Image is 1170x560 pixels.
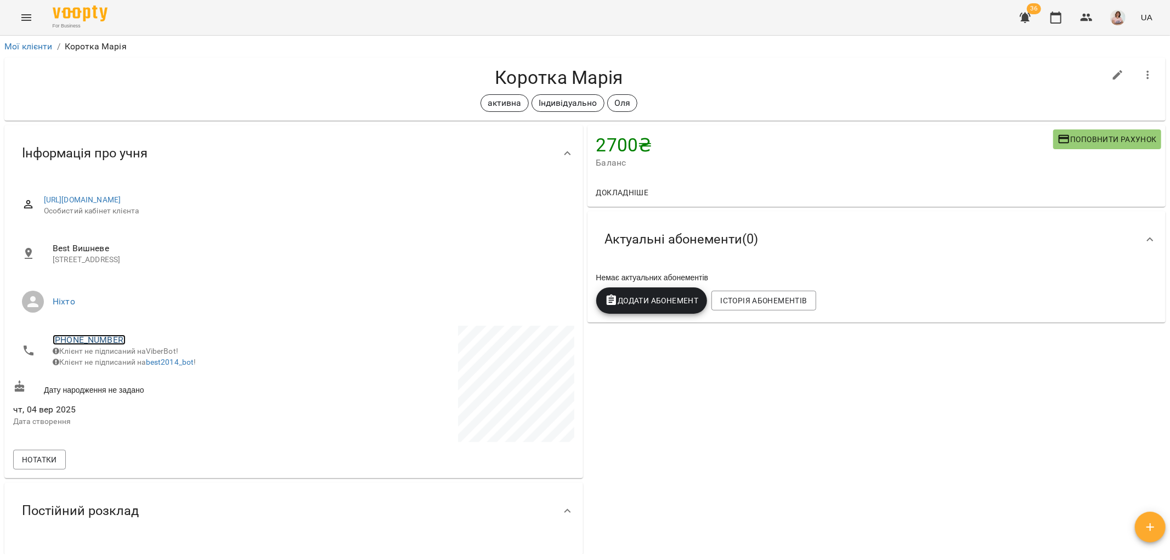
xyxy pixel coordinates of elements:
button: UA [1137,7,1157,27]
span: чт, 04 вер 2025 [13,403,291,416]
p: Оля [614,97,630,110]
span: Клієнт не підписаний на ViberBot! [53,347,178,355]
div: Актуальні абонементи(0) [587,211,1166,268]
span: Історія абонементів [720,294,807,307]
nav: breadcrumb [4,40,1166,53]
li: / [57,40,60,53]
span: 36 [1027,3,1041,14]
span: Додати Абонемент [605,294,699,307]
button: Нотатки [13,450,66,470]
div: Постійний розклад [4,483,583,539]
p: [STREET_ADDRESS] [53,254,566,265]
p: Індивідуально [539,97,597,110]
div: Індивідуально [532,94,604,112]
span: Інформація про учня [22,145,148,162]
img: a9a10fb365cae81af74a091d218884a8.jpeg [1110,10,1126,25]
span: Актуальні абонементи ( 0 ) [605,231,759,248]
a: [PHONE_NUMBER] [53,335,126,345]
div: активна [481,94,529,112]
h4: Коротка Марія [13,66,1105,89]
div: Інформація про учня [4,125,583,182]
span: Баланс [596,156,1053,169]
a: [URL][DOMAIN_NAME] [44,195,121,204]
button: Поповнити рахунок [1053,129,1161,149]
div: Оля [607,94,637,112]
span: Поповнити рахунок [1058,133,1157,146]
a: best2014_bot [146,358,194,366]
span: Клієнт не підписаний на ! [53,358,196,366]
div: Дату народження не задано [11,378,293,398]
span: Best Вишневе [53,242,566,255]
p: Коротка Марія [65,40,127,53]
span: Особистий кабінет клієнта [44,206,566,217]
button: Menu [13,4,39,31]
p: Дата створення [13,416,291,427]
span: Постійний розклад [22,502,139,519]
p: активна [488,97,522,110]
h4: 2700 ₴ [596,134,1053,156]
button: Історія абонементів [711,291,816,310]
span: UA [1141,12,1152,23]
span: Нотатки [22,453,57,466]
button: Додати Абонемент [596,287,708,314]
span: Докладніше [596,186,649,199]
div: Немає актуальних абонементів [594,270,1160,285]
a: Мої клієнти [4,41,53,52]
img: Voopty Logo [53,5,108,21]
a: Ніхто [53,296,75,307]
span: For Business [53,22,108,30]
button: Докладніше [592,183,653,202]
